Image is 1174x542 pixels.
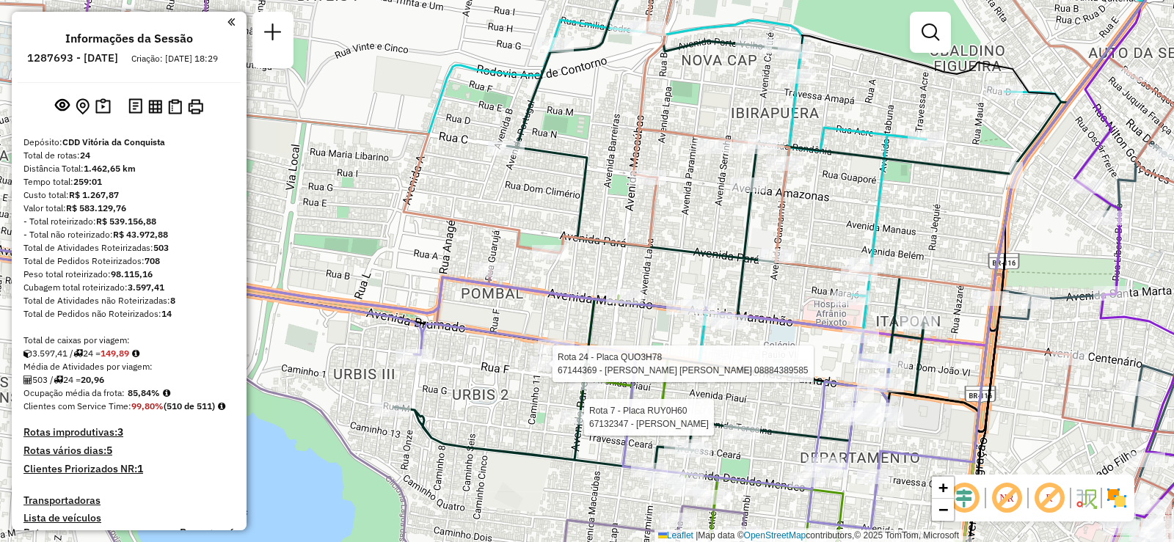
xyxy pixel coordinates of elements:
[23,136,235,149] div: Depósito:
[128,282,164,293] strong: 3.597,41
[938,500,948,519] span: −
[164,400,215,411] strong: (510 de 511)
[916,18,945,47] a: Exibir filtros
[125,52,224,65] div: Criação: [DATE] 18:29
[23,202,235,215] div: Valor total:
[23,215,235,228] div: - Total roteirizado:
[69,189,119,200] strong: R$ 1.267,87
[117,425,123,439] strong: 3
[23,307,235,321] div: Total de Pedidos não Roteirizados:
[218,402,225,411] em: Rotas cross docking consideradas
[658,530,693,541] a: Leaflet
[23,387,125,398] span: Ocupação média da frota:
[180,527,235,539] h4: Recargas: 6
[92,95,114,118] button: Painel de Sugestão
[938,478,948,497] span: +
[81,374,104,385] strong: 20,96
[54,376,63,384] i: Total de rotas
[62,136,165,147] strong: CDD Vitória da Conquista
[932,477,954,499] a: Zoom in
[145,255,160,266] strong: 708
[128,387,160,398] strong: 85,84%
[23,188,235,202] div: Custo total:
[23,149,235,162] div: Total de rotas:
[23,360,235,373] div: Média de Atividades por viagem:
[137,462,143,475] strong: 1
[23,175,235,188] div: Tempo total:
[23,463,235,475] h4: Clientes Priorizados NR:
[1105,486,1129,510] img: Exibir/Ocultar setores
[131,400,164,411] strong: 99,80%
[744,530,806,541] a: OpenStreetMap
[170,295,175,306] strong: 8
[23,512,235,524] h4: Lista de veículos
[23,254,235,268] div: Total de Pedidos Roteirizados:
[84,163,136,174] strong: 1.462,65 km
[73,349,83,358] i: Total de rotas
[1074,486,1098,510] img: Fluxo de ruas
[23,527,51,539] a: Rotas
[125,95,145,118] button: Logs desbloquear sessão
[23,268,235,281] div: Peso total roteirizado:
[23,349,32,358] i: Cubagem total roteirizado
[23,444,235,457] h4: Rotas vários dias:
[23,426,235,439] h4: Rotas improdutivas:
[113,229,168,240] strong: R$ 43.972,88
[696,530,698,541] span: |
[1032,480,1067,516] span: Exibir rótulo
[101,348,129,359] strong: 149,89
[145,96,165,116] button: Visualizar relatório de Roteirização
[23,281,235,294] div: Cubagem total roteirizado:
[23,373,235,387] div: 503 / 24 =
[23,162,235,175] div: Distância Total:
[132,349,139,358] i: Meta Caixas/viagem: 197,70 Diferença: -47,81
[23,347,235,360] div: 3.597,41 / 24 =
[65,32,193,45] h4: Informações da Sessão
[23,241,235,254] div: Total de Atividades Roteirizadas:
[655,530,963,542] div: Map data © contributors,© 2025 TomTom, Microsoft
[185,96,206,117] button: Imprimir Rotas
[227,13,235,30] a: Clique aqui para minimizar o painel
[23,400,131,411] span: Clientes com Service Time:
[989,480,1024,516] span: Exibir NR
[23,376,32,384] i: Total de Atividades
[80,150,90,161] strong: 24
[66,202,126,213] strong: R$ 583.129,76
[52,95,73,118] button: Exibir sessão original
[153,242,169,253] strong: 503
[947,480,982,516] span: Ocultar deslocamento
[96,216,156,227] strong: R$ 539.156,88
[73,176,102,187] strong: 259:01
[165,96,185,117] button: Visualizar Romaneio
[23,494,235,507] h4: Transportadoras
[23,334,235,347] div: Total de caixas por viagem:
[106,444,112,457] strong: 5
[161,308,172,319] strong: 14
[23,228,235,241] div: - Total não roteirizado:
[163,389,170,398] em: Média calculada utilizando a maior ocupação (%Peso ou %Cubagem) de cada rota da sessão. Rotas cro...
[27,51,118,65] h6: 1287693 - [DATE]
[23,294,235,307] div: Total de Atividades não Roteirizadas:
[111,268,153,279] strong: 98.115,16
[258,18,288,51] a: Nova sessão e pesquisa
[932,499,954,521] a: Zoom out
[73,95,92,118] button: Centralizar mapa no depósito ou ponto de apoio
